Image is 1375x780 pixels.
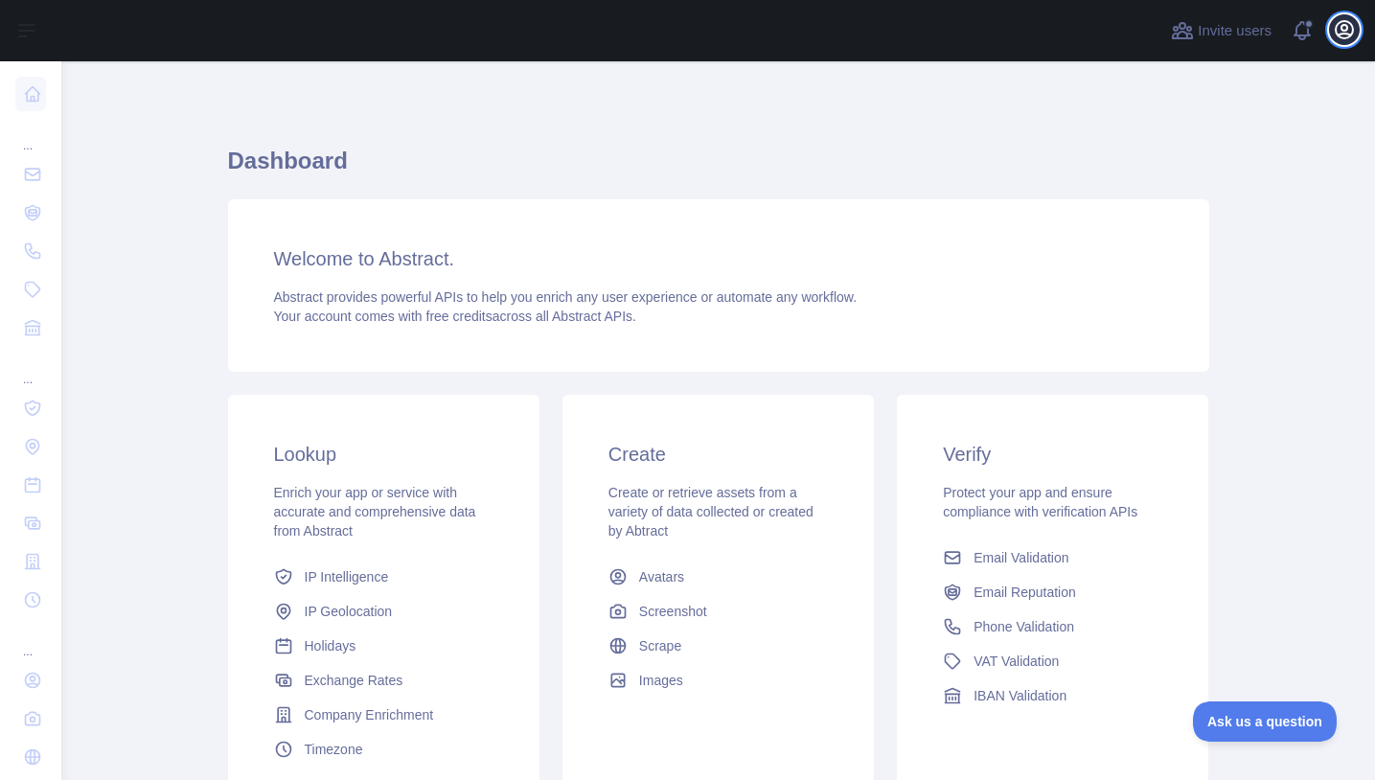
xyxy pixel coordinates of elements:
a: Email Reputation [935,575,1170,609]
a: Company Enrichment [266,698,501,732]
a: IP Intelligence [266,560,501,594]
div: ... [15,621,46,659]
a: Email Validation [935,540,1170,575]
span: Invite users [1198,20,1272,42]
span: Avatars [639,567,684,586]
span: Images [639,671,683,690]
span: IP Geolocation [305,602,393,621]
div: ... [15,115,46,153]
a: Exchange Rates [266,663,501,698]
span: Create or retrieve assets from a variety of data collected or created by Abtract [608,485,814,539]
span: Phone Validation [974,617,1074,636]
a: IBAN Validation [935,678,1170,713]
span: Enrich your app or service with accurate and comprehensive data from Abstract [274,485,476,539]
span: Scrape [639,636,681,655]
a: VAT Validation [935,644,1170,678]
a: IP Geolocation [266,594,501,629]
span: Email Reputation [974,583,1076,602]
a: Scrape [601,629,836,663]
a: Timezone [266,732,501,767]
span: Your account comes with across all Abstract APIs. [274,309,636,324]
span: IBAN Validation [974,686,1066,705]
span: Holidays [305,636,356,655]
a: Avatars [601,560,836,594]
h1: Dashboard [228,146,1209,192]
span: Abstract provides powerful APIs to help you enrich any user experience or automate any workflow. [274,289,858,305]
iframe: Toggle Customer Support [1193,701,1337,742]
span: free credits [426,309,493,324]
h3: Verify [943,441,1162,468]
span: Email Validation [974,548,1068,567]
span: Company Enrichment [305,705,434,724]
a: Holidays [266,629,501,663]
a: Screenshot [601,594,836,629]
a: Phone Validation [935,609,1170,644]
span: Protect your app and ensure compliance with verification APIs [943,485,1137,519]
span: Timezone [305,740,363,759]
span: Exchange Rates [305,671,403,690]
h3: Lookup [274,441,493,468]
span: VAT Validation [974,652,1059,671]
h3: Welcome to Abstract. [274,245,1163,272]
a: Images [601,663,836,698]
span: IP Intelligence [305,567,389,586]
span: Screenshot [639,602,707,621]
div: ... [15,349,46,387]
h3: Create [608,441,828,468]
button: Invite users [1167,15,1275,46]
